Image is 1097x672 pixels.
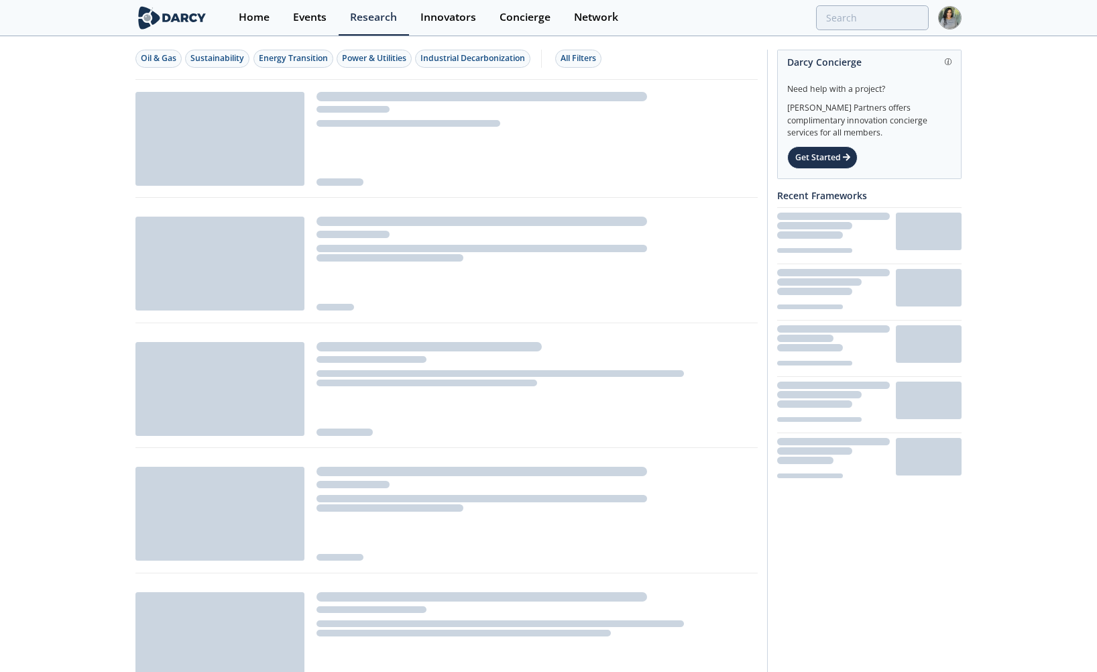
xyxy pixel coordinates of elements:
button: All Filters [555,50,601,68]
button: Industrial Decarbonization [415,50,530,68]
div: Events [293,12,327,23]
div: All Filters [561,52,596,64]
div: Concierge [500,12,551,23]
button: Power & Utilities [337,50,412,68]
div: Industrial Decarbonization [420,52,525,64]
button: Oil & Gas [135,50,182,68]
img: Profile [938,6,962,30]
div: Power & Utilities [342,52,406,64]
div: Get Started [787,146,858,169]
div: Research [350,12,397,23]
div: Innovators [420,12,476,23]
div: Energy Transition [259,52,328,64]
div: [PERSON_NAME] Partners offers complimentary innovation concierge services for all members. [787,95,951,139]
button: Energy Transition [253,50,333,68]
div: Network [574,12,618,23]
button: Sustainability [185,50,249,68]
div: Sustainability [190,52,244,64]
img: information.svg [945,58,952,66]
div: Oil & Gas [141,52,176,64]
div: Need help with a project? [787,74,951,95]
div: Recent Frameworks [777,184,962,207]
input: Advanced Search [816,5,929,30]
img: logo-wide.svg [135,6,209,30]
div: Home [239,12,270,23]
div: Darcy Concierge [787,50,951,74]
